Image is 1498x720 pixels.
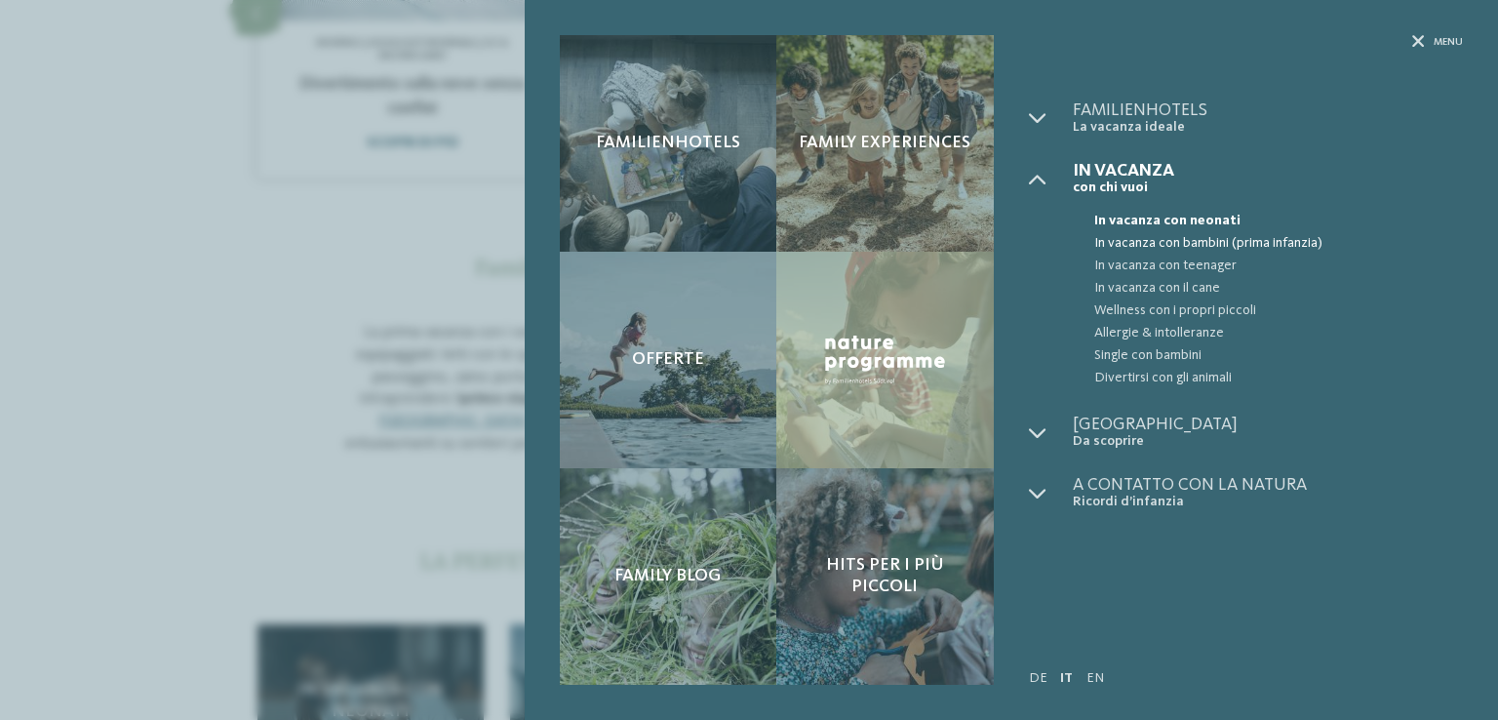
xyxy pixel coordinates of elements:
[560,252,777,468] a: Hotel per neonati in Alto Adige per una vacanza di relax Offerte
[1073,232,1463,255] a: In vacanza con bambini (prima infanzia)
[1073,162,1463,196] a: In vacanza con chi vuoi
[1073,180,1463,196] span: con chi vuoi
[776,35,994,252] a: Hotel per neonati in Alto Adige per una vacanza di relax Family experiences
[1094,277,1463,300] span: In vacanza con il cane
[1094,255,1463,277] span: In vacanza con teenager
[1073,476,1463,510] a: A contatto con la natura Ricordi d’infanzia
[1094,367,1463,389] span: Divertirsi con gli animali
[794,555,976,597] span: Hits per i più piccoli
[1073,416,1463,433] span: [GEOGRAPHIC_DATA]
[776,468,994,685] a: Hotel per neonati in Alto Adige per una vacanza di relax Hits per i più piccoli
[560,35,777,252] a: Hotel per neonati in Alto Adige per una vacanza di relax Familienhotels
[1073,300,1463,322] a: Wellness con i propri piccoli
[1073,277,1463,300] a: In vacanza con il cane
[1073,119,1463,136] span: La vacanza ideale
[1073,367,1463,389] a: Divertirsi con gli animali
[1086,671,1104,685] a: EN
[1073,162,1463,180] span: In vacanza
[1073,344,1463,367] a: Single con bambini
[1073,101,1463,136] a: Familienhotels La vacanza ideale
[596,133,740,154] span: Familienhotels
[1094,232,1463,255] span: In vacanza con bambini (prima infanzia)
[1094,300,1463,322] span: Wellness con i propri piccoli
[1434,35,1463,50] span: Menu
[1073,494,1463,510] span: Ricordi d’infanzia
[1029,671,1047,685] a: DE
[1073,210,1463,232] a: In vacanza con neonati
[1073,322,1463,344] a: Allergie & intolleranze
[1073,476,1463,494] span: A contatto con la natura
[632,349,704,371] span: Offerte
[1073,416,1463,450] a: [GEOGRAPHIC_DATA] Da scoprire
[560,468,777,685] a: Hotel per neonati in Alto Adige per una vacanza di relax Family Blog
[1094,344,1463,367] span: Single con bambini
[1094,322,1463,344] span: Allergie & intolleranze
[1073,433,1463,450] span: Da scoprire
[1073,255,1463,277] a: In vacanza con teenager
[799,133,970,154] span: Family experiences
[820,331,950,389] img: Nature Programme
[1073,101,1463,119] span: Familienhotels
[776,252,994,468] a: Hotel per neonati in Alto Adige per una vacanza di relax Nature Programme
[614,566,721,587] span: Family Blog
[1060,671,1073,685] a: IT
[1094,210,1463,232] span: In vacanza con neonati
